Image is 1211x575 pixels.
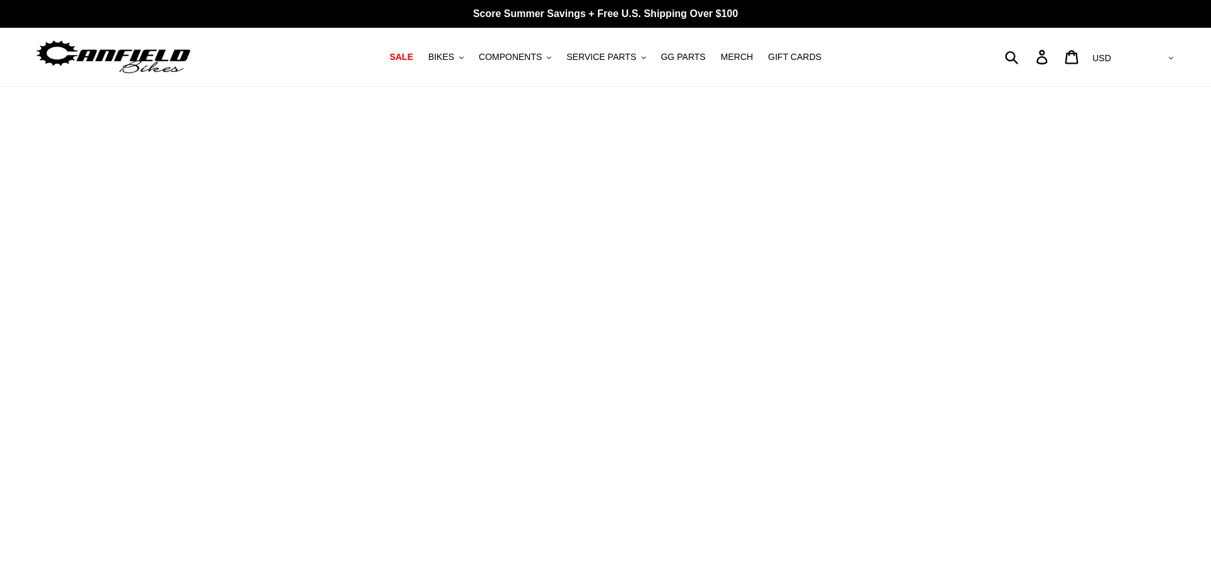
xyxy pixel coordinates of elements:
[560,49,652,66] button: SERVICE PARTS
[721,52,753,62] span: MERCH
[383,49,419,66] a: SALE
[422,49,470,66] button: BIKES
[428,52,454,62] span: BIKES
[715,49,759,66] a: MERCH
[655,49,712,66] a: GG PARTS
[390,52,413,62] span: SALE
[35,37,192,77] img: Canfield Bikes
[472,49,558,66] button: COMPONENTS
[762,49,828,66] a: GIFT CARDS
[479,52,542,62] span: COMPONENTS
[661,52,706,62] span: GG PARTS
[768,52,822,62] span: GIFT CARDS
[1012,43,1044,71] input: Search
[566,52,636,62] span: SERVICE PARTS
